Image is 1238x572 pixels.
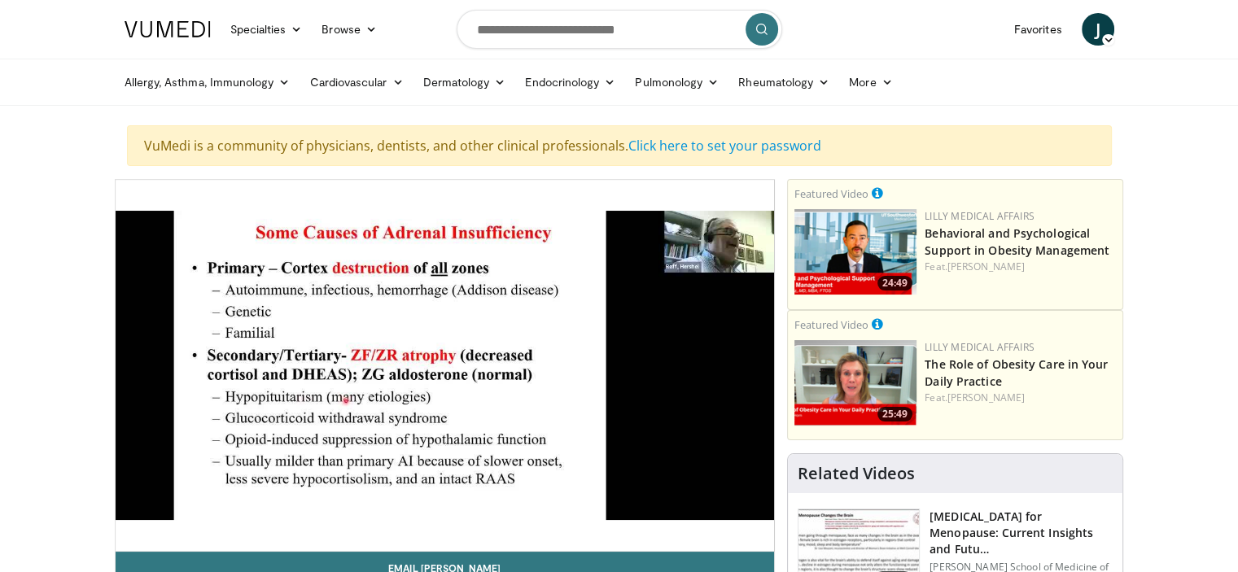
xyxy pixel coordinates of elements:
a: Pulmonology [625,66,728,98]
a: [PERSON_NAME] [947,260,1025,273]
a: Dermatology [413,66,516,98]
h3: [MEDICAL_DATA] for Menopause: Current Insights and Futu… [930,509,1113,557]
img: e1208b6b-349f-4914-9dd7-f97803bdbf1d.png.150x105_q85_crop-smart_upscale.png [794,340,916,426]
a: Browse [312,13,387,46]
span: 24:49 [877,276,912,290]
a: Behavioral and Psychological Support in Obesity Management [925,225,1109,258]
a: Lilly Medical Affairs [925,209,1035,223]
small: Featured Video [794,186,868,201]
a: Rheumatology [728,66,839,98]
a: J [1082,13,1114,46]
a: 24:49 [794,209,916,295]
a: Endocrinology [515,66,625,98]
a: Cardiovascular [300,66,413,98]
input: Search topics, interventions [457,10,782,49]
div: Feat. [925,391,1116,405]
span: 25:49 [877,407,912,421]
a: Specialties [221,13,313,46]
a: Favorites [1004,13,1072,46]
img: VuMedi Logo [125,21,211,37]
a: The Role of Obesity Care in Your Daily Practice [925,356,1108,389]
video-js: Video Player [116,180,775,552]
a: [PERSON_NAME] [947,391,1025,404]
h4: Related Videos [798,464,915,483]
a: Click here to set your password [628,137,821,155]
div: Feat. [925,260,1116,274]
a: Lilly Medical Affairs [925,340,1035,354]
div: VuMedi is a community of physicians, dentists, and other clinical professionals. [127,125,1112,166]
a: 25:49 [794,340,916,426]
a: Allergy, Asthma, Immunology [115,66,300,98]
a: More [839,66,902,98]
small: Featured Video [794,317,868,332]
img: ba3304f6-7838-4e41-9c0f-2e31ebde6754.png.150x105_q85_crop-smart_upscale.png [794,209,916,295]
